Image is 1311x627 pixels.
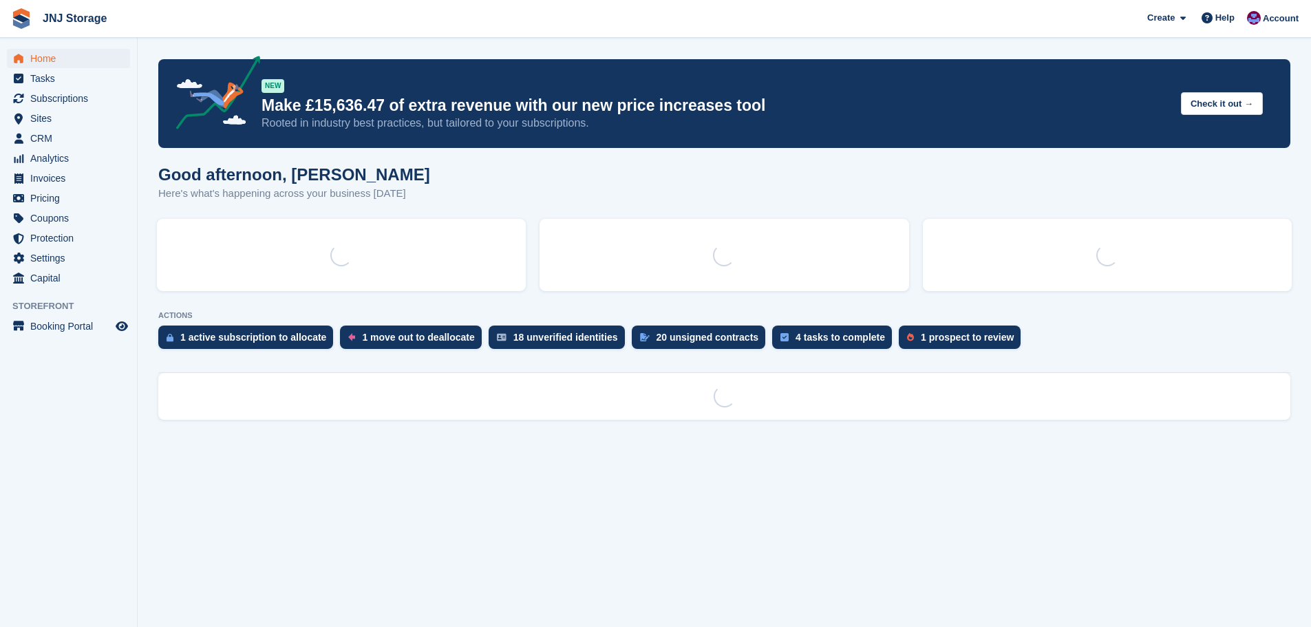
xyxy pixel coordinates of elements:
span: Coupons [30,209,113,228]
a: menu [7,69,130,88]
a: Preview store [114,318,130,334]
a: 1 move out to deallocate [340,326,488,356]
button: Check it out → [1181,92,1263,115]
span: Help [1215,11,1235,25]
span: Protection [30,229,113,248]
a: menu [7,109,130,128]
a: menu [7,189,130,208]
div: 1 prospect to review [921,332,1014,343]
span: Tasks [30,69,113,88]
a: menu [7,129,130,148]
img: Jonathan Scrase [1247,11,1261,25]
a: 4 tasks to complete [772,326,899,356]
a: menu [7,248,130,268]
a: 20 unsigned contracts [632,326,773,356]
a: menu [7,149,130,168]
span: Subscriptions [30,89,113,108]
span: Storefront [12,299,137,313]
img: contract_signature_icon-13c848040528278c33f63329250d36e43548de30e8caae1d1a13099fd9432cc5.svg [640,333,650,341]
p: Rooted in industry best practices, but tailored to your subscriptions. [262,116,1170,131]
a: menu [7,268,130,288]
span: Account [1263,12,1299,25]
a: menu [7,209,130,228]
span: Sites [30,109,113,128]
span: Capital [30,268,113,288]
a: JNJ Storage [37,7,112,30]
a: 1 prospect to review [899,326,1027,356]
a: menu [7,49,130,68]
a: menu [7,229,130,248]
span: Settings [30,248,113,268]
img: stora-icon-8386f47178a22dfd0bd8f6a31ec36ba5ce8667c1dd55bd0f319d3a0aa187defe.svg [11,8,32,29]
img: active_subscription_to_allocate_icon-d502201f5373d7db506a760aba3b589e785aa758c864c3986d89f69b8ff3... [167,333,173,342]
p: Make £15,636.47 of extra revenue with our new price increases tool [262,96,1170,116]
span: Invoices [30,169,113,188]
p: Here's what's happening across your business [DATE] [158,186,430,202]
span: Pricing [30,189,113,208]
div: 1 active subscription to allocate [180,332,326,343]
p: ACTIONS [158,311,1290,320]
img: move_outs_to_deallocate_icon-f764333ba52eb49d3ac5e1228854f67142a1ed5810a6f6cc68b1a99e826820c5.svg [348,333,355,341]
span: CRM [30,129,113,148]
div: 20 unsigned contracts [657,332,759,343]
img: task-75834270c22a3079a89374b754ae025e5fb1db73e45f91037f5363f120a921f8.svg [780,333,789,341]
span: Booking Portal [30,317,113,336]
img: price-adjustments-announcement-icon-8257ccfd72463d97f412b2fc003d46551f7dbcb40ab6d574587a9cd5c0d94... [164,56,261,134]
h1: Good afternoon, [PERSON_NAME] [158,165,430,184]
a: 18 unverified identities [489,326,632,356]
span: Home [30,49,113,68]
span: Analytics [30,149,113,168]
a: menu [7,89,130,108]
a: menu [7,169,130,188]
span: Create [1147,11,1175,25]
a: 1 active subscription to allocate [158,326,340,356]
div: NEW [262,79,284,93]
a: menu [7,317,130,336]
img: verify_identity-adf6edd0f0f0b5bbfe63781bf79b02c33cf7c696d77639b501bdc392416b5a36.svg [497,333,507,341]
div: 18 unverified identities [513,332,618,343]
div: 1 move out to deallocate [362,332,474,343]
div: 4 tasks to complete [796,332,885,343]
img: prospect-51fa495bee0391a8d652442698ab0144808aea92771e9ea1ae160a38d050c398.svg [907,333,914,341]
